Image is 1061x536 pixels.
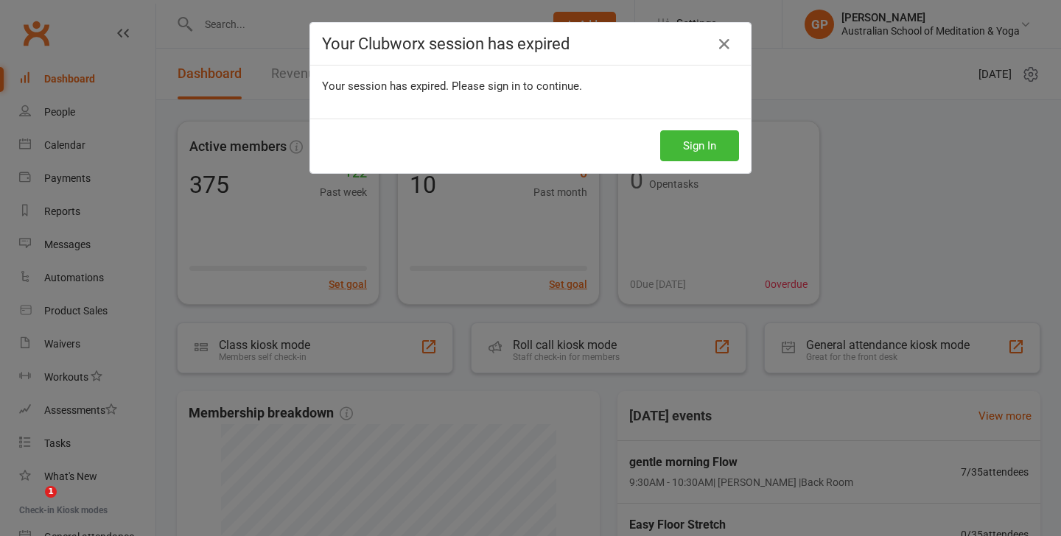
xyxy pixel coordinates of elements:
a: Close [712,32,736,56]
button: Sign In [660,130,739,161]
span: Your session has expired. Please sign in to continue. [322,80,582,93]
iframe: Intercom live chat [15,486,50,521]
h4: Your Clubworx session has expired [322,35,739,53]
span: 1 [45,486,57,498]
